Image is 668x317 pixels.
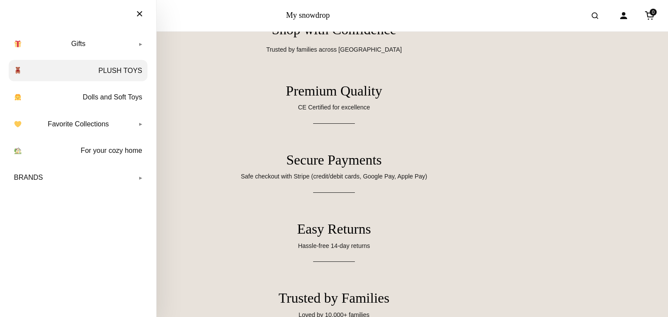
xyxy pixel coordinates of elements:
[14,94,21,101] img: 👧
[297,241,371,251] p: Hassle-free 14-day returns
[9,167,147,188] a: BRANDS
[286,11,330,20] a: My snowdrop
[14,67,21,74] img: 🧸
[160,45,508,54] p: Trusted by families across [GEOGRAPHIC_DATA]
[127,4,152,23] button: Close menu
[9,113,147,135] a: Favorite Collections
[614,6,633,25] a: Account
[9,140,147,162] a: For your cozy home
[14,121,21,128] img: 💛
[583,3,607,28] button: Open search
[640,6,659,25] a: Cart
[9,60,147,82] a: PLUSH TOYS
[14,147,21,154] img: 🏡
[241,172,428,182] p: Safe checkout with Stripe (credit/debit cards, Google Pay, Apple Pay)
[9,33,147,55] a: Gifts
[241,152,428,168] h3: Secure Payments
[286,102,382,113] p: CE Certified for excellence
[14,40,21,47] img: 🎁
[650,9,657,16] span: 0
[279,290,390,306] h3: Trusted by Families
[286,83,382,99] h3: Premium Quality
[9,86,147,108] a: Dolls and Soft Toys
[297,221,371,237] h3: Easy Returns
